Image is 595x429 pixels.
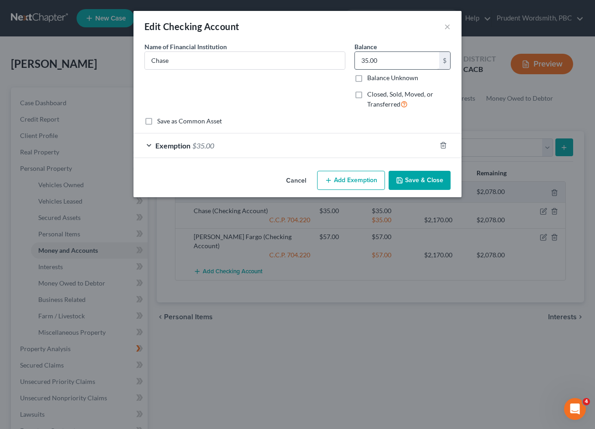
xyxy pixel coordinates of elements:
label: Save as Common Asset [157,117,222,126]
input: 0.00 [355,52,439,69]
label: Balance [354,42,377,51]
span: Exemption [155,141,190,150]
span: 4 [583,398,590,405]
button: × [444,21,451,32]
button: Add Exemption [317,171,385,190]
iframe: Intercom live chat [564,398,586,420]
div: Edit Checking Account [144,20,239,33]
span: Closed, Sold, Moved, or Transferred [367,90,433,108]
button: Cancel [279,172,313,190]
div: $ [439,52,450,69]
input: Enter name... [145,52,345,69]
label: Balance Unknown [367,73,418,82]
span: Name of Financial Institution [144,43,227,51]
span: $35.00 [192,141,214,150]
button: Save & Close [389,171,451,190]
